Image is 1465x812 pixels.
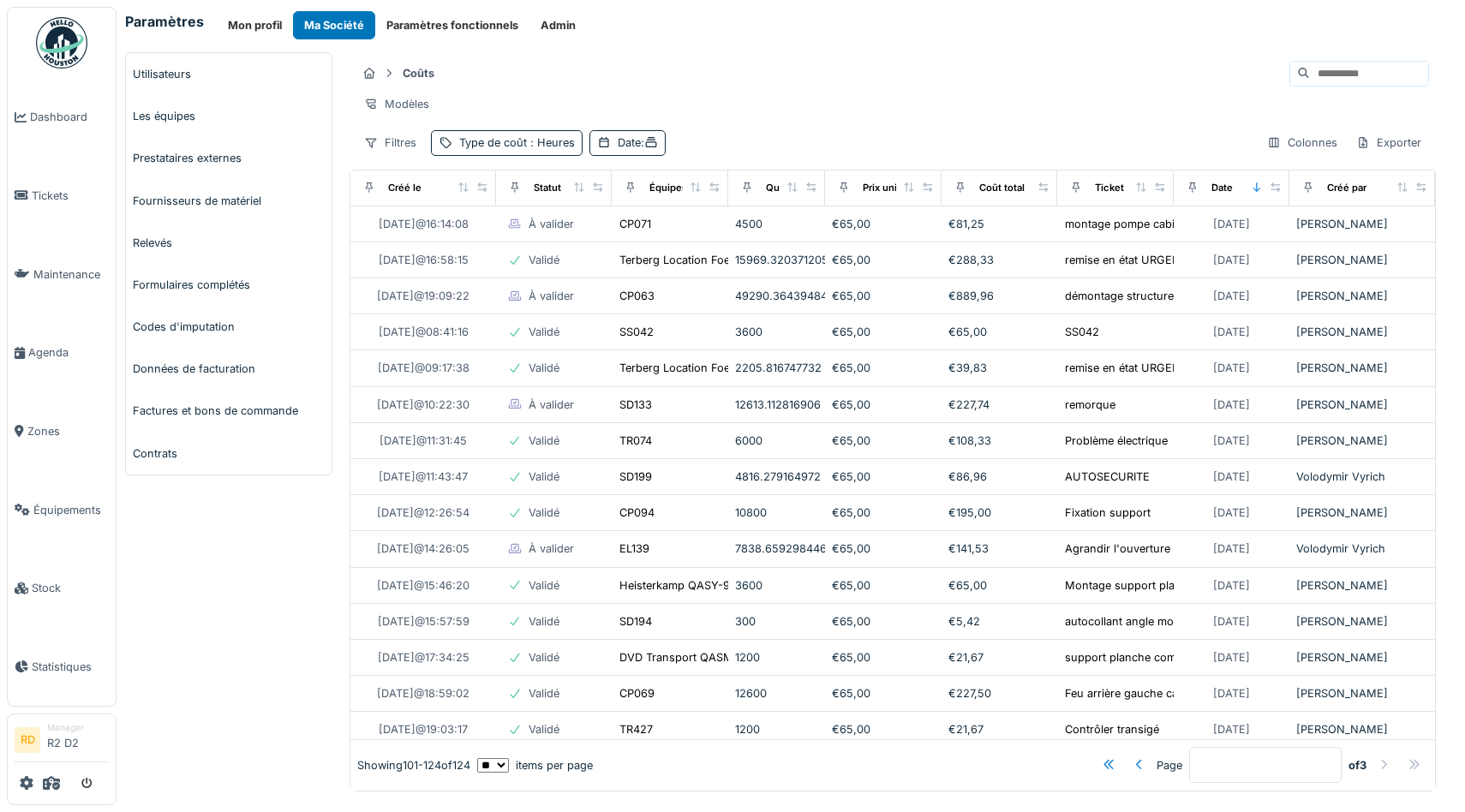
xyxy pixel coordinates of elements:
div: CP071 [619,216,651,232]
div: [PERSON_NAME] [1296,433,1428,449]
div: €65,00 [832,360,935,376]
div: Date [618,134,658,151]
span: : Heures [527,136,575,149]
div: [DATE] @ 19:09:22 [377,288,469,304]
div: EL139 [619,540,649,557]
div: [DATE] @ 11:31:45 [380,433,467,449]
div: CP069 [619,685,655,702]
div: €227,74 [948,397,1051,413]
div: [DATE] @ 10:22:30 [377,397,469,413]
span: Maintenance [33,266,109,283]
div: 3600 [735,577,818,594]
div: €81,25 [948,216,1051,232]
div: €65,00 [832,216,935,232]
span: Tickets [32,188,109,204]
div: [DATE] @ 09:17:38 [378,360,469,376]
div: €5,42 [948,613,1051,630]
div: À valider [529,397,574,413]
div: À valider [529,540,574,557]
div: €65,00 [832,324,935,340]
button: Paramètres fonctionnels [375,11,529,39]
div: [PERSON_NAME] [1296,397,1428,413]
div: À valider [529,288,574,304]
div: [DATE] [1213,360,1250,376]
div: [DATE] [1213,505,1250,521]
div: €65,00 [832,649,935,666]
a: Codes d'imputation [126,306,332,348]
div: [PERSON_NAME] [1296,252,1428,268]
div: Colonnes [1259,130,1345,155]
div: Validé [529,252,559,268]
div: [PERSON_NAME] [1296,216,1428,232]
a: Utilisateurs [126,53,332,95]
div: 6000 [735,433,818,449]
a: Dashboard [8,78,116,157]
div: [DATE] @ 11:43:47 [379,469,468,485]
div: €21,67 [948,649,1051,666]
div: Showing 101 - 124 of 124 [357,757,470,773]
span: Stock [32,580,109,596]
span: Dashboard [30,109,109,125]
div: [DATE] @ 15:57:59 [378,613,469,630]
div: support planche compte gauche voir avec chauffeur [1065,649,1340,666]
div: autocollant angle mort [1065,613,1181,630]
div: À valider [529,216,574,232]
div: Validé [529,360,559,376]
div: Terberg Location Foets [619,252,739,268]
div: Terberg Location Foets [619,360,739,376]
div: [DATE] [1213,216,1250,232]
div: 3600 [735,324,818,340]
div: €65,00 [832,505,935,521]
div: €141,53 [948,540,1051,557]
div: [DATE] @ 18:59:02 [377,685,469,702]
div: SD199 [619,469,652,485]
div: items per page [477,757,593,773]
div: 300 [735,613,818,630]
div: [PERSON_NAME] [1296,360,1428,376]
div: 7838.659298446 [735,540,818,557]
div: montage pompe cabine + voir perte d'eau !!! [1065,216,1297,232]
div: €65,00 [832,397,935,413]
div: [DATE] [1213,397,1250,413]
a: Formulaires complétés [126,264,332,306]
div: [DATE] @ 12:26:54 [377,505,469,521]
a: Admin [529,11,587,39]
div: €65,00 [832,288,935,304]
div: Équipement [649,181,706,195]
div: 1200 [735,649,818,666]
h6: Paramètres [125,14,204,30]
div: €889,96 [948,288,1051,304]
div: Heisterkamp QASY-921 [619,577,741,594]
div: 1200 [735,721,818,737]
div: 2205.816747732 [735,360,818,376]
div: €108,33 [948,433,1051,449]
a: Contrats [126,433,332,475]
div: Ticket [1095,181,1124,195]
a: Prestataires externes [126,137,332,179]
div: [PERSON_NAME] [1296,577,1428,594]
div: [PERSON_NAME] [1296,649,1428,666]
div: [PERSON_NAME] [1296,721,1428,737]
div: SS042 [1065,324,1099,340]
div: [DATE] [1213,433,1250,449]
div: Validé [529,685,559,702]
div: 10800 [735,505,818,521]
div: Prix unitaire [863,181,918,195]
div: remise en état URGENT [1065,252,1187,268]
div: [DATE] [1213,577,1250,594]
div: Validé [529,469,559,485]
div: Statut [534,181,561,195]
div: remorque [1065,397,1115,413]
a: RD ManagerR2 D2 [15,721,109,762]
a: Stock [8,549,116,628]
div: Validé [529,505,559,521]
div: Agrandir l'ouverture de fourche à 55cm - Voir avec [PERSON_NAME] [1065,540,1428,557]
div: €65,00 [832,613,935,630]
div: Modèles [356,92,437,116]
div: €65,00 [948,577,1051,594]
div: [PERSON_NAME] [1296,613,1428,630]
div: €288,33 [948,252,1051,268]
button: Mon profil [217,11,293,39]
div: 4500 [735,216,818,232]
